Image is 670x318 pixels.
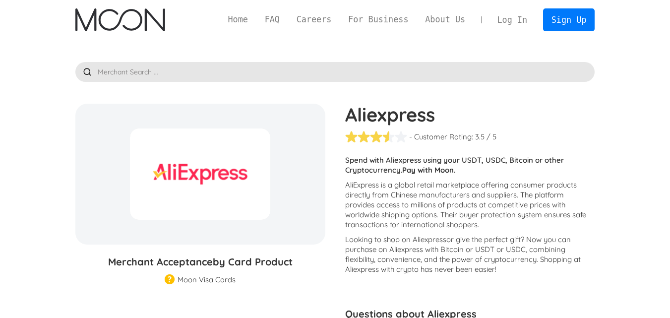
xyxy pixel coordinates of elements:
[340,13,417,26] a: For Business
[417,13,474,26] a: About Us
[409,132,473,142] div: - Customer Rating:
[75,8,165,31] img: Moon Logo
[446,235,521,244] span: or give the perfect gift
[75,254,325,269] h3: Merchant Acceptance
[345,235,595,274] p: Looking to shop on Aliexpress ? Now you can purchase on Aliexpress with Bitcoin or USDT or USDC, ...
[75,62,595,82] input: Merchant Search ...
[402,165,456,175] strong: Pay with Moon.
[543,8,595,31] a: Sign Up
[178,275,236,285] div: Moon Visa Cards
[213,255,293,268] span: by Card Product
[75,8,165,31] a: home
[345,104,595,126] h1: Aliexpress
[345,180,595,230] p: AliExpress is a global retail marketplace offering consumer products directly from Chinese manufa...
[345,155,595,175] p: Spend with Aliexpress using your USDT, USDC, Bitcoin or other Cryptocurrency.
[220,13,256,26] a: Home
[475,132,485,142] div: 3.5
[288,13,340,26] a: Careers
[256,13,288,26] a: FAQ
[487,132,496,142] div: / 5
[489,9,536,31] a: Log In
